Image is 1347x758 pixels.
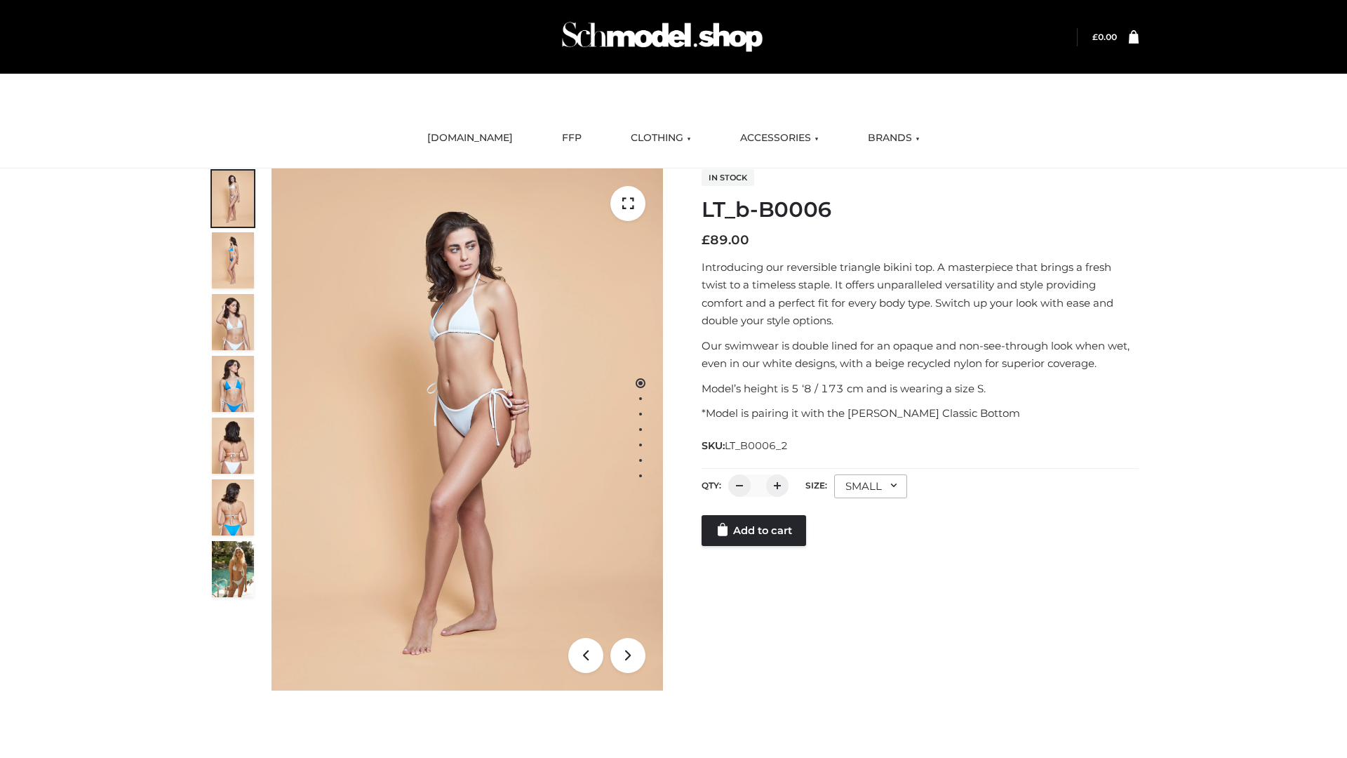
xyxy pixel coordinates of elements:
[702,337,1139,373] p: Our swimwear is double lined for an opaque and non-see-through look when wet, even in our white d...
[212,356,254,412] img: ArielClassicBikiniTop_CloudNine_AzureSky_OW114ECO_4-scaled.jpg
[857,123,930,154] a: BRANDS
[212,171,254,227] img: ArielClassicBikiniTop_CloudNine_AzureSky_OW114ECO_1-scaled.jpg
[702,515,806,546] a: Add to cart
[702,437,789,454] span: SKU:
[1092,32,1098,42] span: £
[1092,32,1117,42] bdi: 0.00
[725,439,788,452] span: LT_B0006_2
[212,541,254,597] img: Arieltop_CloudNine_AzureSky2.jpg
[805,480,827,491] label: Size:
[272,168,663,691] img: LT_b-B0006
[730,123,829,154] a: ACCESSORIES
[557,9,768,65] img: Schmodel Admin 964
[212,232,254,288] img: ArielClassicBikiniTop_CloudNine_AzureSky_OW114ECO_2-scaled.jpg
[702,197,1139,222] h1: LT_b-B0006
[212,479,254,536] img: ArielClassicBikiniTop_CloudNine_AzureSky_OW114ECO_8-scaled.jpg
[702,232,710,248] span: £
[212,418,254,474] img: ArielClassicBikiniTop_CloudNine_AzureSky_OW114ECO_7-scaled.jpg
[417,123,523,154] a: [DOMAIN_NAME]
[551,123,592,154] a: FFP
[702,258,1139,330] p: Introducing our reversible triangle bikini top. A masterpiece that brings a fresh twist to a time...
[702,480,721,491] label: QTY:
[702,380,1139,398] p: Model’s height is 5 ‘8 / 173 cm and is wearing a size S.
[702,232,749,248] bdi: 89.00
[702,404,1139,423] p: *Model is pairing it with the [PERSON_NAME] Classic Bottom
[620,123,702,154] a: CLOTHING
[702,169,754,186] span: In stock
[1092,32,1117,42] a: £0.00
[834,474,907,498] div: SMALL
[212,294,254,350] img: ArielClassicBikiniTop_CloudNine_AzureSky_OW114ECO_3-scaled.jpg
